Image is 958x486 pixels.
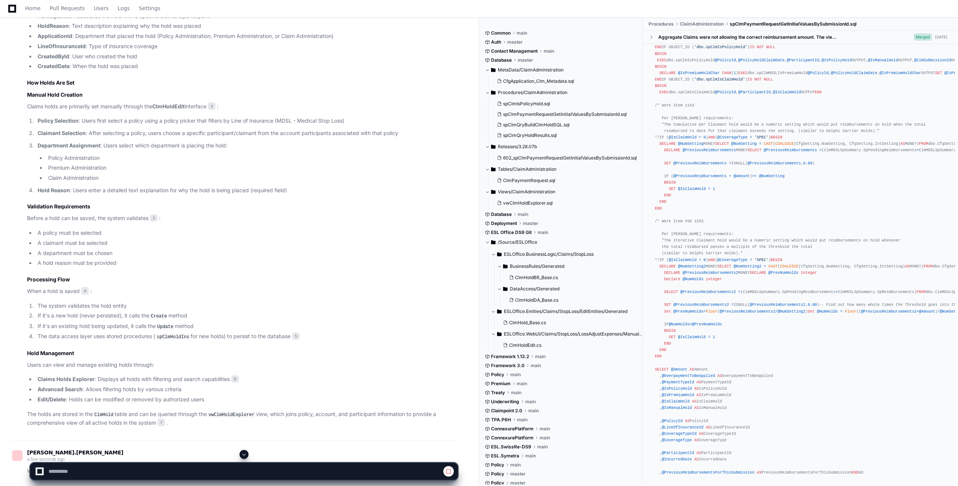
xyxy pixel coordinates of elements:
[152,103,185,109] strong: ClmHoldEdit
[664,180,676,185] span: BEGIN
[650,219,902,262] span: /* Work Item VSO 1253 Per [PERSON_NAME] requirements: "The Iterative Claimant hold would be a num...
[35,239,458,248] li: A claimant must be selected
[491,229,532,235] span: ESL Office DS9 Git
[503,132,557,138] span: spClmQryHoldResults.sql
[708,135,715,140] span: AND
[673,174,727,178] span: @PreviousReimbursements
[769,264,778,269] span: CAST
[731,302,734,307] span: =
[769,270,799,275] span: @PrevNumHolds
[497,283,643,295] button: DataAccess/Generated
[491,211,512,217] span: Database
[699,135,701,140] span: =
[503,262,508,271] svg: Directory
[498,67,564,73] span: MetaData/ClaimAdministration
[498,166,556,172] span: Tables/ClaimAdministration
[669,187,676,191] span: SET
[738,290,740,294] span: =
[535,354,546,360] span: main
[118,6,130,11] span: Logs
[694,45,747,49] span: 'dbo.spClmIsPolicyHold'
[683,277,703,281] span: @NumHolds
[491,65,496,74] svg: Directory
[831,71,877,75] span: @PolicyHoldClaimDate
[485,236,637,248] button: /Source/ESLOffice
[694,406,699,410] span: AS
[504,251,594,257] span: ESLOffice.BusinessLogic/Claims/StopLoss
[655,354,662,358] span: END
[657,58,667,62] span: EXEC
[690,322,692,327] span: >
[491,187,496,196] svg: Directory
[879,71,921,75] span: @IsPremiumHoldChar
[27,361,458,369] p: Users can view and manage existing holds through:
[738,58,784,62] span: @PolicyHoldClaimDate
[506,272,638,283] button: ClmHoldBR_Base.cs
[38,396,66,402] strong: Edit/Delete
[494,120,632,130] button: spClmQryBuildClmHoldSQL.sql
[919,309,935,314] span: @Amount
[491,238,496,247] svg: Directory
[491,328,643,340] button: ESLOffice.WebUI/Claims/StopLoss/LossAdjustExpenses/ManualHolds/Edit
[38,33,72,39] strong: ApplicationId
[659,264,676,269] span: DECLARE
[491,381,511,387] span: Premium
[491,142,496,151] svg: Directory
[669,135,697,140] span: @IsClaimHold
[655,84,667,88] span: BEGIN
[678,335,706,339] span: @IsClaimHold
[664,309,671,314] span: Set
[27,287,458,296] p: When a hold is saved :
[780,264,798,269] span: COALESCE
[494,99,632,109] button: spClmIsPolicyHold.sql
[35,302,458,310] li: The system validates the hold entity
[680,290,736,294] span: @PreviousReimbursements2
[671,367,687,372] span: @Amount
[531,363,541,369] span: main
[697,380,701,384] span: AS
[231,375,239,383] span: 6
[747,77,752,82] span: IS
[503,101,550,107] span: spClmIsPolicyHold.sql
[935,71,942,75] span: SET
[485,64,637,76] button: MetaData/ClaimAdministration
[491,305,643,317] button: ESLOffice.Entities/Claims/StopLoss/EditEntities/Generated
[491,220,517,226] span: Deployment
[38,386,83,392] strong: Advanced Search
[734,71,736,75] span: 1
[500,317,638,328] button: ClmHold_Base.cs
[494,76,632,87] button: CfgApplication_Clm_Metadata.sql
[808,302,817,307] span: 0.00
[485,141,637,153] button: Releases/3.28.07b
[734,174,750,178] span: @Amount
[81,287,89,295] span: 4
[491,165,496,174] svg: Directory
[662,399,690,404] span: @IsClaimHold
[27,276,458,283] h3: Processing Flow
[750,135,752,140] span: =
[38,141,458,150] p: : Users select which department is placing the hold:
[755,258,769,262] span: 'SPEC'
[722,71,731,75] span: CHAR
[35,322,458,331] li: If it's an existing hold being updated, it calls the method
[755,135,769,140] span: 'SPEC'
[669,322,690,327] span: @NumHolds
[25,6,41,11] span: Home
[27,203,458,210] h3: Validation Requirements
[764,264,766,269] span: =
[662,393,694,397] span: @IsPremiumHold
[510,372,521,378] span: main
[515,297,558,303] span: ClmHoldDA_Base.cs
[491,39,501,45] span: Auth
[503,122,570,128] span: spClmQryBuildClmHoldSQL.sql
[497,260,643,272] button: BusinessRules/Generated
[491,390,505,396] span: Treaty
[503,178,555,184] span: ClmPaymentRequest.sql
[717,374,722,378] span: AS
[801,270,817,275] span: integer
[669,335,676,339] span: SET
[156,323,175,330] code: Update
[771,258,782,262] span: BEGIN
[497,250,502,259] svg: Directory
[664,328,676,333] span: BEGIN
